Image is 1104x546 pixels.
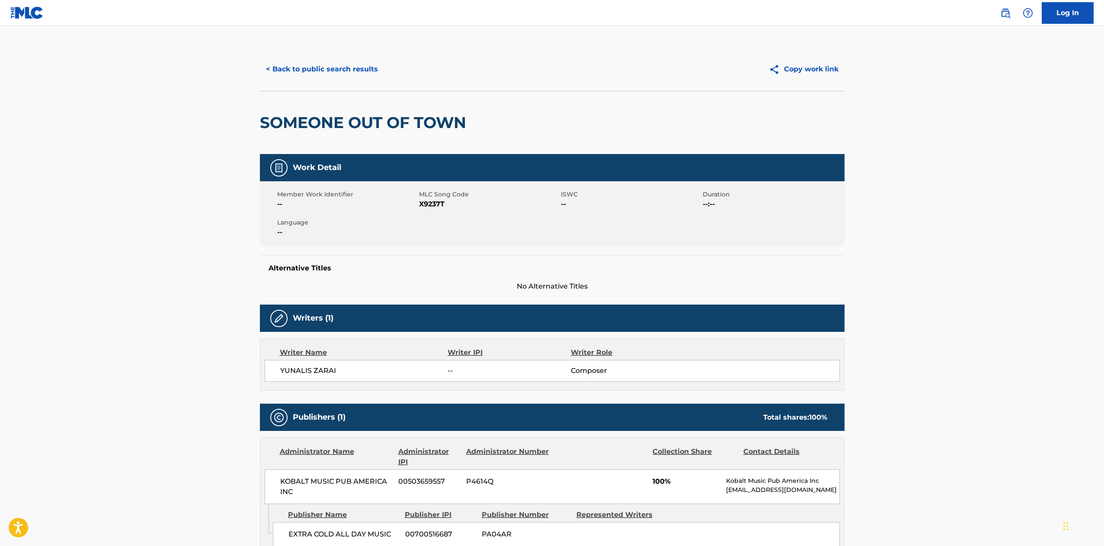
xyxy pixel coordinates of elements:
[653,446,736,467] div: Collection Share
[653,476,720,487] span: 100%
[280,476,392,497] span: KOBALT MUSIC PUB AMERICA INC
[809,413,827,421] span: 100 %
[1063,513,1069,539] div: Drag
[277,227,417,238] span: --
[280,347,448,358] div: Writer Name
[280,366,448,376] span: YUNALIS ZARAI
[293,313,333,323] h5: Writers (1)
[997,4,1014,22] a: Public Search
[293,412,346,422] h5: Publishers (1)
[419,190,559,199] span: MLC Song Code
[571,366,683,376] span: Composer
[576,510,665,520] div: Represented Writers
[274,412,284,423] img: Publishers
[763,58,845,80] button: Copy work link
[1061,504,1104,546] iframe: Chat Widget
[405,510,475,520] div: Publisher IPI
[482,529,570,540] span: PA04AR
[10,6,44,19] img: MLC Logo
[398,446,460,467] div: Administrator IPI
[260,281,845,292] span: No Alternative Titles
[277,190,417,199] span: Member Work Identifier
[277,199,417,209] span: --
[274,313,284,324] img: Writers
[1023,8,1033,18] img: help
[1042,2,1094,24] a: Log In
[419,199,559,209] span: X9237T
[277,218,417,227] span: Language
[763,412,827,423] div: Total shares:
[769,64,784,75] img: Copy work link
[466,476,550,487] span: P4614Q
[466,446,550,467] div: Administrator Number
[726,485,839,495] p: [EMAIL_ADDRESS][DOMAIN_NAME]
[703,199,842,209] span: --:--
[260,113,470,132] h2: SOMEONE OUT OF TOWN
[405,529,475,540] span: 00700516687
[398,476,460,487] span: 00503659557
[274,163,284,173] img: Work Detail
[260,58,384,80] button: < Back to public search results
[269,264,836,273] h5: Alternative Titles
[1000,8,1011,18] img: search
[293,163,341,173] h5: Work Detail
[561,190,701,199] span: ISWC
[726,476,839,485] p: Kobalt Music Pub America Inc
[482,510,570,520] div: Publisher Number
[280,446,392,467] div: Administrator Name
[288,529,399,540] span: EXTRA COLD ALL DAY MUSIC
[743,446,827,467] div: Contact Details
[571,347,683,358] div: Writer Role
[703,190,842,199] span: Duration
[448,347,571,358] div: Writer IPI
[288,510,398,520] div: Publisher Name
[1019,4,1037,22] div: Help
[448,366,570,376] span: --
[561,199,701,209] span: --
